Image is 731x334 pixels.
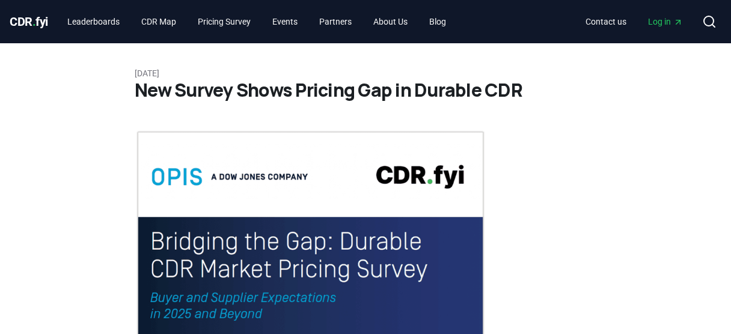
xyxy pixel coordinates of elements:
a: Leaderboards [58,11,129,32]
a: CDR.fyi [10,13,48,30]
a: Blog [420,11,456,32]
nav: Main [58,11,456,32]
a: Events [263,11,307,32]
a: Partners [310,11,361,32]
h1: New Survey Shows Pricing Gap in Durable CDR [135,79,596,101]
a: Log in [638,11,693,32]
a: About Us [364,11,417,32]
a: Contact us [576,11,636,32]
a: CDR Map [132,11,186,32]
span: . [32,14,36,29]
span: CDR fyi [10,14,48,29]
p: [DATE] [135,67,596,79]
a: Pricing Survey [188,11,260,32]
span: Log in [648,16,683,28]
nav: Main [576,11,693,32]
